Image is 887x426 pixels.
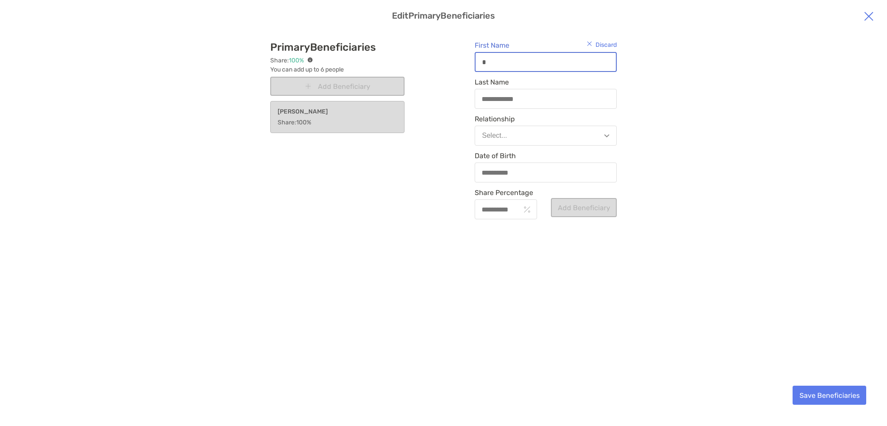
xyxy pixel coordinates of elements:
[270,57,304,64] span: Share:
[864,11,874,21] img: cross
[289,57,304,64] em: 100 %
[475,206,521,213] input: Share Percentageinput icon
[793,386,866,405] button: Save Beneficiaries
[475,41,617,49] span: First Name
[475,169,616,176] input: Date of Birth
[270,66,405,73] span: You can add up to 6 people
[475,115,617,123] span: Relationship
[475,152,617,160] span: Date of Birth
[604,134,609,137] img: Open dropdown arrow
[10,10,877,21] h3: Edit Primary Beneficiaries
[475,189,537,197] span: Share Percentage
[270,41,405,53] h3: Primary Beneficiaries
[476,59,616,66] input: First Name
[482,132,507,140] div: Select...
[475,78,617,86] span: Last Name
[587,41,592,46] img: cross
[587,41,617,49] div: Discard
[308,57,313,62] img: info
[475,95,616,103] input: Last Name
[475,126,617,146] button: Select...
[524,206,530,213] img: input icon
